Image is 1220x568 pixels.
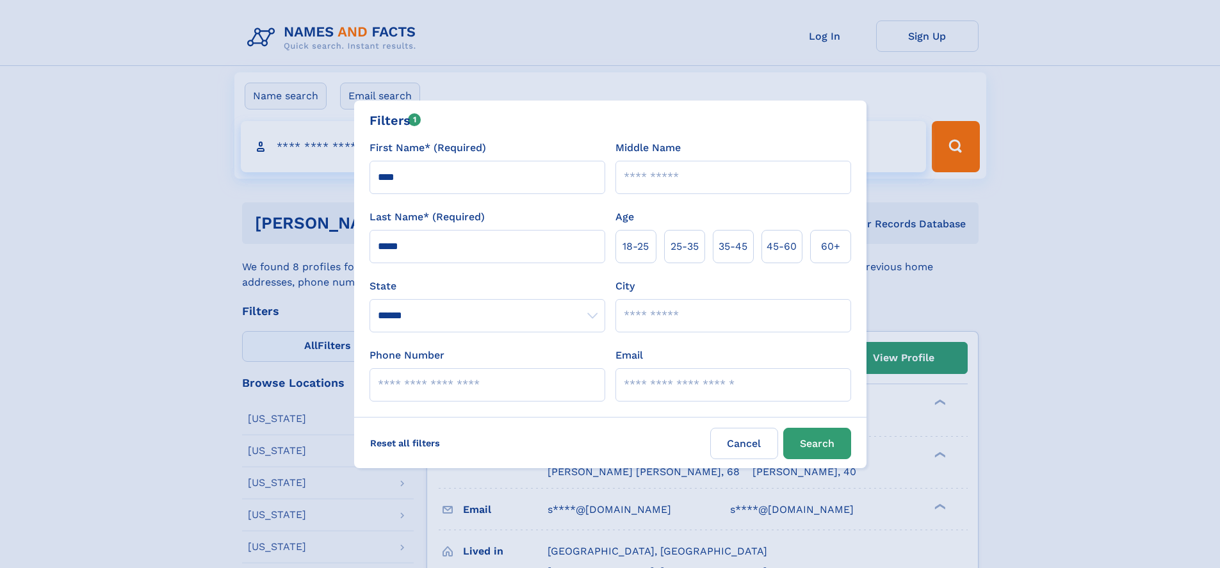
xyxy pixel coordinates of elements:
[615,279,635,294] label: City
[767,239,797,254] span: 45‑60
[783,428,851,459] button: Search
[370,111,421,130] div: Filters
[671,239,699,254] span: 25‑35
[615,209,634,225] label: Age
[362,428,448,458] label: Reset all filters
[370,279,605,294] label: State
[622,239,649,254] span: 18‑25
[719,239,747,254] span: 35‑45
[370,140,486,156] label: First Name* (Required)
[615,140,681,156] label: Middle Name
[370,348,444,363] label: Phone Number
[821,239,840,254] span: 60+
[615,348,643,363] label: Email
[370,209,485,225] label: Last Name* (Required)
[710,428,778,459] label: Cancel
